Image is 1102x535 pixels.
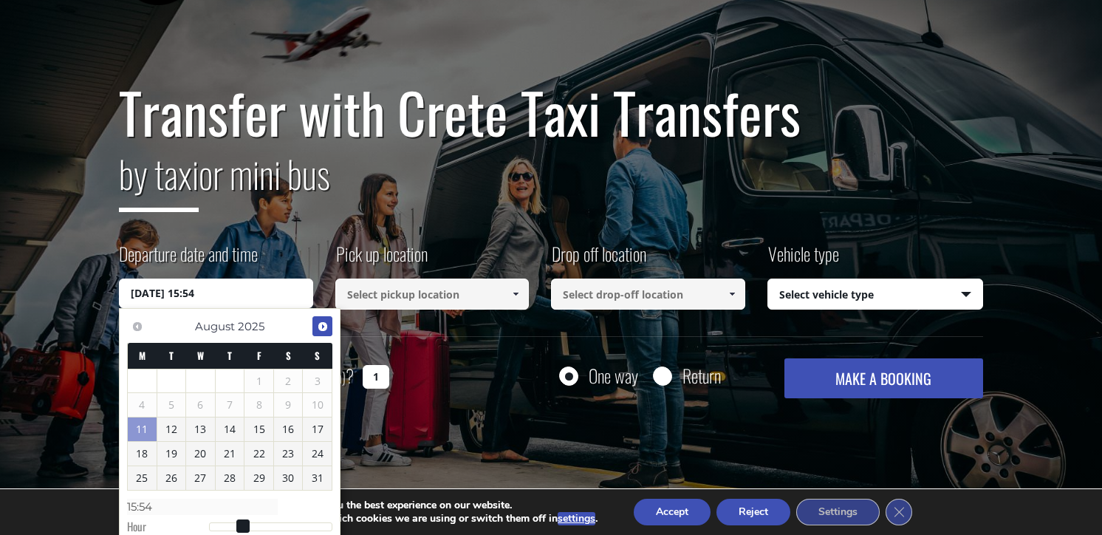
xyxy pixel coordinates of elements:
span: August [195,319,235,333]
label: Vehicle type [767,241,839,279]
button: Reject [716,499,790,525]
a: 20 [186,442,215,466]
button: settings [558,512,595,525]
span: Previous [131,321,143,333]
h2: or mini bus [119,143,983,223]
span: 4 [128,393,157,417]
a: 24 [303,442,332,466]
a: 14 [216,418,244,441]
input: Select drop-off location [551,279,745,310]
span: 2 [274,369,303,393]
h1: Transfer with Crete Taxi Transfers [119,81,983,143]
label: One way [589,367,638,385]
p: You can find out more about which cookies we are using or switch them off in . [187,512,598,525]
a: 31 [303,466,332,490]
label: Return [682,367,721,385]
span: by taxi [119,146,199,212]
button: Settings [796,499,880,525]
span: Monday [139,348,146,363]
span: 3 [303,369,332,393]
span: 6 [186,393,215,417]
a: 28 [216,466,244,490]
span: Friday [257,348,261,363]
label: Drop off location [551,241,646,279]
a: 21 [216,442,244,466]
a: 12 [157,418,186,441]
span: 5 [157,393,186,417]
a: 23 [274,442,303,466]
a: 11 [128,418,157,441]
a: 18 [128,442,157,466]
span: 8 [244,393,273,417]
a: 22 [244,442,273,466]
a: 13 [186,418,215,441]
a: 29 [244,466,273,490]
label: Pick up location [335,241,428,279]
span: 2025 [238,319,264,333]
button: Close GDPR Cookie Banner [886,499,912,525]
span: Sunday [315,348,320,363]
span: Next [317,321,329,333]
input: Select pickup location [335,279,530,310]
span: Thursday [227,348,232,363]
a: Show All Items [719,279,744,310]
a: 16 [274,418,303,441]
a: 27 [186,466,215,490]
a: 26 [157,466,186,490]
label: Departure date and time [119,241,258,279]
span: Tuesday [169,348,174,363]
a: 25 [128,466,157,490]
span: 10 [303,393,332,417]
a: 30 [274,466,303,490]
span: Select vehicle type [768,279,983,310]
span: 1 [244,369,273,393]
span: Wednesday [197,348,204,363]
button: MAKE A BOOKING [784,358,983,398]
span: 9 [274,393,303,417]
p: We are using cookies to give you the best experience on our website. [187,499,598,512]
button: Accept [634,499,711,525]
a: Next [312,316,332,336]
a: 19 [157,442,186,466]
a: Show All Items [504,279,528,310]
a: Previous [127,316,147,336]
a: 15 [244,418,273,441]
a: 17 [303,418,332,441]
span: 7 [216,393,244,417]
span: Saturday [286,348,291,363]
